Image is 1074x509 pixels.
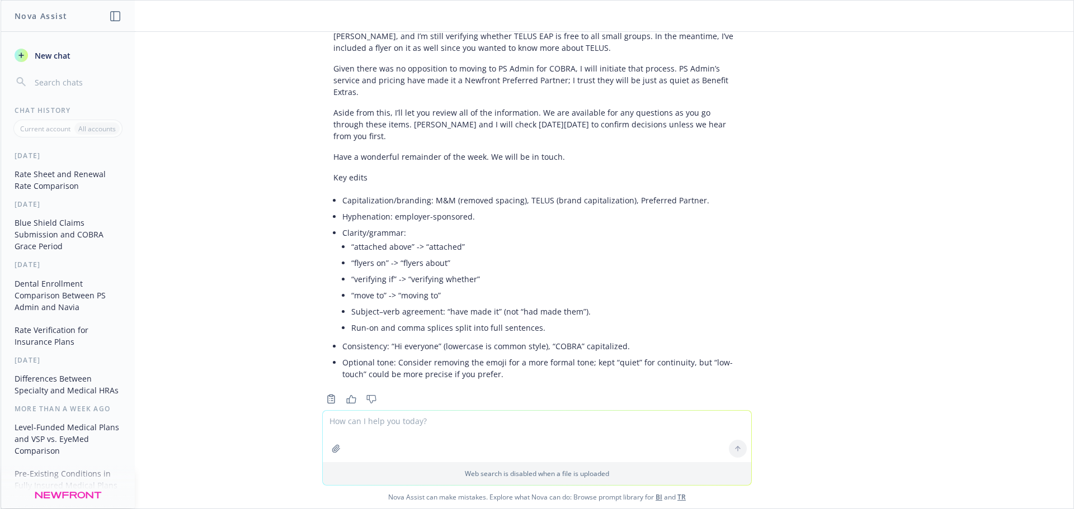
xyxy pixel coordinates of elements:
[32,74,121,90] input: Search chats
[20,124,70,134] p: Current account
[1,106,135,115] div: Chat History
[1,404,135,413] div: More than a week ago
[32,50,70,61] span: New chat
[342,192,741,208] li: Capitalization/branding: M&M (removed spacing), TELUS (brand capitalization), Preferred Partner.
[10,45,126,65] button: New chat
[351,287,741,303] li: “move to” -> “moving to”
[656,492,662,502] a: BI
[351,239,741,255] li: “attached above” -> “attached”
[10,418,126,460] button: Level-Funded Medical Plans and VSP vs. EyeMed Comparison
[326,394,336,404] svg: Copy to clipboard
[10,274,126,316] button: Dental Enrollment Comparison Between PS Admin and Navia
[329,469,745,478] p: Web search is disabled when a file is uploaded
[10,369,126,399] button: Differences Between Specialty and Medical HRAs
[351,255,741,271] li: “flyers on” -> “flyers about”
[78,124,116,134] p: All accounts
[333,107,741,142] p: Aside from this, I’ll let you review all of the information. We are available for any questions a...
[1,260,135,269] div: [DATE]
[677,492,686,502] a: TR
[333,151,741,163] p: Have a wonderful remainder of the week. We will be in touch.
[333,172,741,183] p: Key edits
[1,151,135,160] div: [DATE]
[10,464,126,494] button: Pre-Existing Conditions in Fully Insured Medical Plans
[1,199,135,209] div: [DATE]
[342,338,741,354] li: Consistency: “Hi everyone” (lowercase is common style), “COBRA” capitalized.
[342,208,741,225] li: Hyphenation: employer-sponsored.
[351,320,741,336] li: Run-on and comma splices split into full sentences.
[5,486,1069,508] span: Nova Assist can make mistakes. Explore what Nova can do: Browse prompt library for and
[351,303,741,320] li: Subject–verb agreement: “have made it” (not “had made them”).
[333,63,741,98] p: Given there was no opposition to moving to PS Admin for COBRA, I will initiate that process. PS A...
[10,321,126,351] button: Rate Verification for Insurance Plans
[362,391,380,407] button: Thumbs down
[10,165,126,195] button: Rate Sheet and Renewal Rate Comparison
[342,354,741,382] li: Optional tone: Consider removing the emoji for a more formal tone; kept “quiet” for continuity, b...
[1,355,135,365] div: [DATE]
[15,10,67,22] h1: Nova Assist
[351,271,741,287] li: “verifying if” -> “verifying whether”
[342,225,741,338] li: Clarity/grammar:
[10,213,126,255] button: Blue Shield Claims Submission and COBRA Grace Period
